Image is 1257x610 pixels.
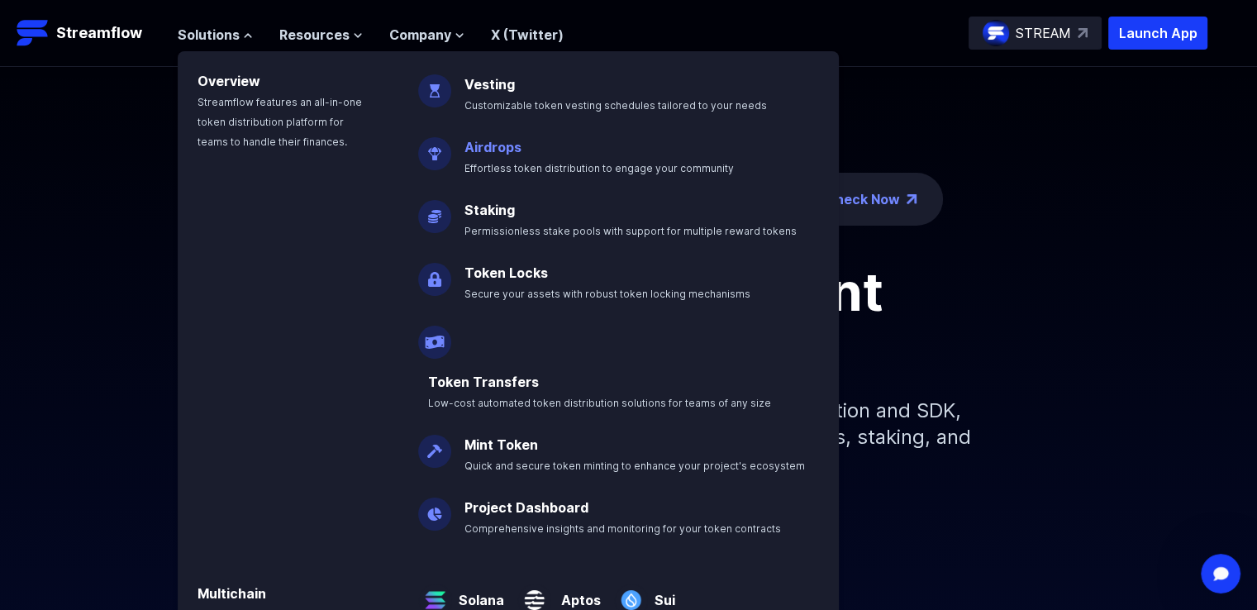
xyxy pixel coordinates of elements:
[464,460,805,472] span: Quick and secure token minting to enhance your project's ecosystem
[418,312,451,359] img: Payroll
[418,250,451,296] img: Token Locks
[464,225,797,237] span: Permissionless stake pools with support for multiple reward tokens
[1016,23,1071,43] p: STREAM
[1201,554,1240,593] iframe: Intercom live chat
[198,96,362,148] span: Streamflow features an all-in-one token distribution platform for teams to handle their finances.
[178,25,240,45] span: Solutions
[178,25,253,45] button: Solutions
[279,25,350,45] span: Resources
[826,189,900,209] a: Check Now
[1078,28,1088,38] img: top-right-arrow.svg
[464,162,734,174] span: Effortless token distribution to engage your community
[56,21,142,45] p: Streamflow
[464,264,548,281] a: Token Locks
[279,25,363,45] button: Resources
[17,17,50,50] img: Streamflow Logo
[491,26,564,43] a: X (Twitter)
[418,422,451,468] img: Mint Token
[969,17,1102,50] a: STREAM
[551,577,601,610] a: Aptos
[428,397,771,409] span: Low-cost automated token distribution solutions for teams of any size
[983,20,1009,46] img: streamflow-logo-circle.png
[648,577,675,610] a: Sui
[17,17,161,50] a: Streamflow
[464,522,781,535] span: Comprehensive insights and monitoring for your token contracts
[418,124,451,170] img: Airdrops
[464,76,515,93] a: Vesting
[464,202,515,218] a: Staking
[418,484,451,531] img: Project Dashboard
[464,139,521,155] a: Airdrops
[452,577,504,610] a: Solana
[389,25,464,45] button: Company
[907,194,917,204] img: top-right-arrow.png
[464,99,767,112] span: Customizable token vesting schedules tailored to your needs
[1108,17,1207,50] button: Launch App
[418,61,451,107] img: Vesting
[464,288,750,300] span: Secure your assets with robust token locking mechanisms
[464,436,538,453] a: Mint Token
[428,374,539,390] a: Token Transfers
[198,73,260,89] a: Overview
[464,499,588,516] a: Project Dashboard
[418,187,451,233] img: Staking
[198,585,266,602] a: Multichain
[389,25,451,45] span: Company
